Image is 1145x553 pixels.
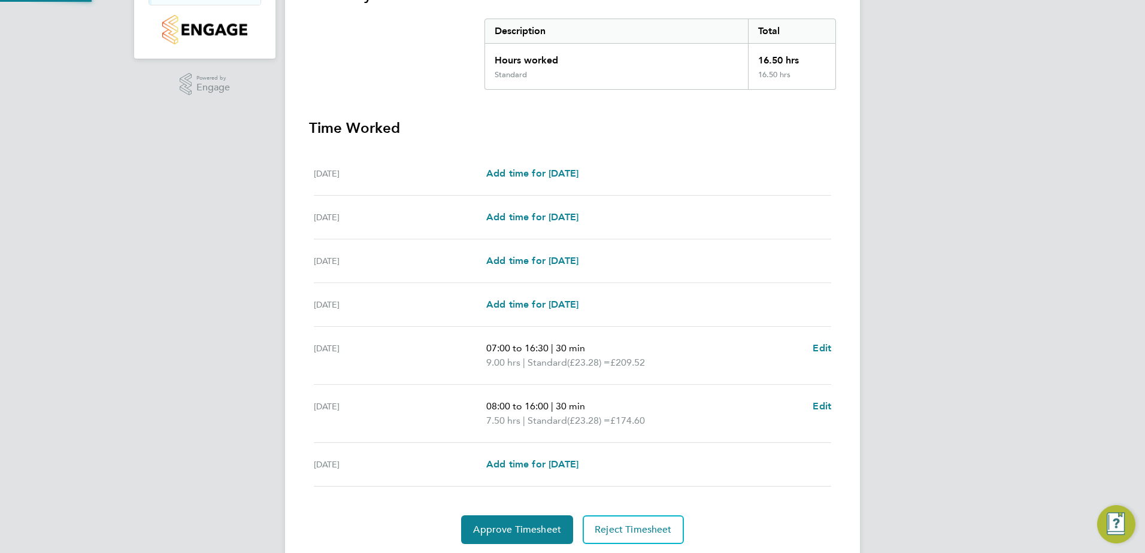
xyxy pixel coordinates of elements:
span: Standard [528,414,567,428]
div: [DATE] [314,254,486,268]
img: countryside-properties-logo-retina.png [162,15,247,44]
span: | [523,357,525,368]
span: (£23.28) = [567,415,610,426]
span: 08:00 to 16:00 [486,400,549,412]
span: | [551,400,553,412]
span: Add time for [DATE] [486,255,578,266]
span: 30 min [556,342,585,354]
span: Approve Timesheet [473,524,561,536]
div: Summary [484,19,836,90]
span: 30 min [556,400,585,412]
span: 07:00 to 16:30 [486,342,549,354]
a: Edit [813,341,831,355]
a: Add time for [DATE] [486,297,578,312]
a: Add time for [DATE] [486,166,578,181]
div: [DATE] [314,210,486,224]
div: 16.50 hrs [748,44,835,70]
div: Description [485,19,748,43]
a: Powered byEngage [180,73,231,96]
span: Add time for [DATE] [486,211,578,223]
div: [DATE] [314,341,486,370]
h3: Time Worked [309,118,836,138]
div: [DATE] [314,297,486,312]
div: Hours worked [485,44,748,70]
div: 16.50 hrs [748,70,835,89]
span: Powered by [196,73,230,83]
span: £174.60 [610,415,645,426]
span: Edit [813,400,831,412]
div: [DATE] [314,399,486,428]
a: Add time for [DATE] [486,457,578,472]
span: Add time for [DATE] [486,168,578,179]
span: Add time for [DATE] [486,299,578,310]
span: | [523,415,525,426]
a: Go to home page [149,15,261,44]
a: Add time for [DATE] [486,210,578,224]
div: Total [748,19,835,43]
span: Edit [813,342,831,354]
span: 7.50 hrs [486,415,520,426]
a: Add time for [DATE] [486,254,578,268]
div: [DATE] [314,457,486,472]
button: Reject Timesheet [583,515,684,544]
div: [DATE] [314,166,486,181]
a: Edit [813,399,831,414]
span: Reject Timesheet [595,524,672,536]
span: £209.52 [610,357,645,368]
span: (£23.28) = [567,357,610,368]
span: 9.00 hrs [486,357,520,368]
span: Standard [528,355,567,370]
span: | [551,342,553,354]
span: Engage [196,83,230,93]
div: Standard [495,70,527,80]
button: Engage Resource Center [1097,505,1135,543]
span: Add time for [DATE] [486,458,578,470]
button: Approve Timesheet [461,515,573,544]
